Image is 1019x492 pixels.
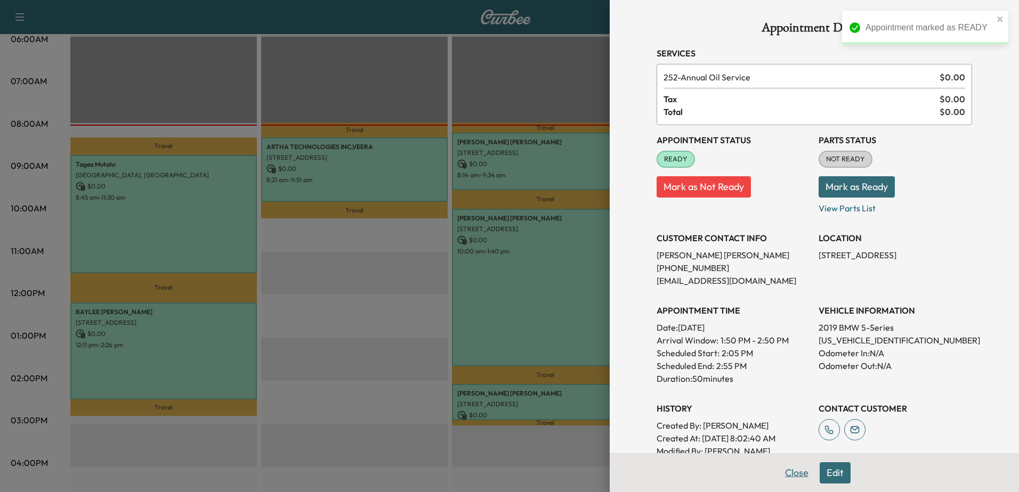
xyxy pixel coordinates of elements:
[657,261,810,274] p: [PHONE_NUMBER]
[664,105,940,118] span: Total
[819,249,972,261] p: [STREET_ADDRESS]
[721,334,789,347] span: 1:50 PM - 2:50 PM
[657,176,751,198] button: Mark as Not Ready
[819,304,972,317] h3: VEHICLE INFORMATION
[657,372,810,385] p: Duration: 50 minutes
[819,232,972,244] h3: LOCATION
[657,402,810,415] h3: History
[778,462,815,483] button: Close
[716,359,747,372] p: 2:55 PM
[820,462,851,483] button: Edit
[940,93,965,105] span: $ 0.00
[819,334,972,347] p: [US_VEHICLE_IDENTIFICATION_NUMBER]
[657,304,810,317] h3: APPOINTMENT TIME
[657,445,810,457] p: Modified By : [PERSON_NAME]
[657,249,810,261] p: [PERSON_NAME] [PERSON_NAME]
[657,432,810,445] p: Created At : [DATE] 8:02:40 AM
[997,15,1004,23] button: close
[819,359,972,372] p: Odometer Out: N/A
[940,71,965,84] span: $ 0.00
[657,21,972,38] h1: Appointment Details
[657,134,810,146] h3: Appointment Status
[657,274,810,287] p: [EMAIL_ADDRESS][DOMAIN_NAME]
[657,47,972,60] h3: Services
[940,105,965,118] span: $ 0.00
[819,176,895,198] button: Mark as Ready
[664,93,940,105] span: Tax
[657,347,719,359] p: Scheduled Start:
[819,402,972,415] h3: CONTACT CUSTOMER
[819,347,972,359] p: Odometer In: N/A
[819,134,972,146] h3: Parts Status
[657,334,810,347] p: Arrival Window:
[657,419,810,432] p: Created By : [PERSON_NAME]
[866,21,993,34] div: Appointment marked as READY
[664,71,935,84] span: Annual Oil Service
[820,154,871,165] span: NOT READY
[657,359,714,372] p: Scheduled End:
[657,232,810,244] h3: CUSTOMER CONTACT INFO
[657,321,810,334] p: Date: [DATE]
[658,154,694,165] span: READY
[819,198,972,215] p: View Parts List
[722,347,753,359] p: 2:05 PM
[819,321,972,334] p: 2019 BMW 5-Series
